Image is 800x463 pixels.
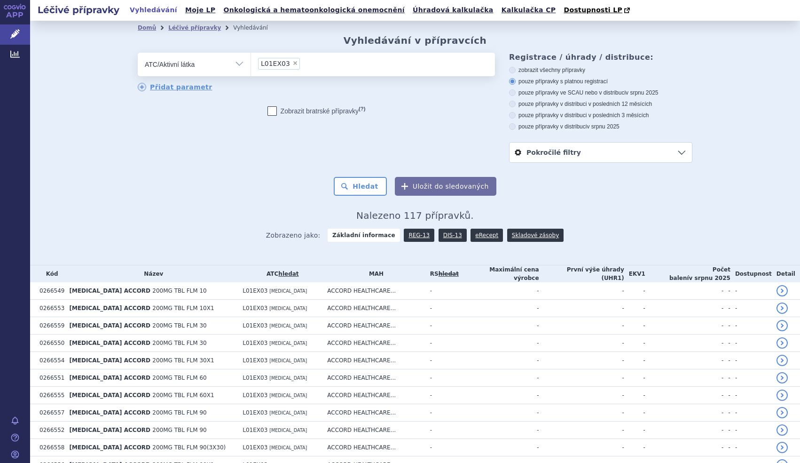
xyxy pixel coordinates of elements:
span: Dostupnosti LP [564,6,622,14]
td: - [459,439,539,456]
a: Pokročilé filtry [510,143,692,162]
span: L01EX03 [243,357,267,364]
td: - [425,282,459,300]
td: - [459,352,539,369]
span: v srpnu 2025 [689,275,730,281]
td: 0266551 [35,369,64,387]
button: Hledat [334,177,387,196]
td: - [645,422,723,439]
td: - [645,387,723,404]
th: Detail [772,265,800,282]
td: - [730,369,772,387]
span: 200MG TBL FLM 90 [152,409,206,416]
td: 0266559 [35,317,64,335]
td: - [624,300,645,317]
a: Skladové zásoby [507,229,564,242]
span: [MEDICAL_DATA] ACCORD [69,444,150,451]
span: L01EX03 [261,60,290,67]
td: - [425,335,459,352]
label: pouze přípravky v distribuci [509,123,692,130]
td: - [425,369,459,387]
td: - [645,404,723,422]
span: 200MG TBL FLM 60 [152,375,206,381]
a: Dostupnosti LP [561,4,635,17]
th: Název [64,265,238,282]
td: - [723,387,730,404]
h2: Léčivé přípravky [30,3,127,16]
a: detail [776,320,788,331]
span: 200MG TBL FLM 30X1 [152,357,214,364]
td: - [459,300,539,317]
input: L01EX03 [303,57,308,69]
td: - [425,439,459,456]
a: detail [776,372,788,383]
td: - [459,282,539,300]
td: - [459,335,539,352]
a: DIS-13 [439,229,467,242]
td: - [645,439,723,456]
td: 0266555 [35,387,64,404]
td: - [645,300,723,317]
span: 200MG TBL FLM 10 [152,287,206,294]
label: pouze přípravky ve SCAU nebo v distribuci [509,89,692,96]
span: [MEDICAL_DATA] [269,306,307,311]
span: 200MG TBL FLM 90 [152,427,206,433]
td: - [624,404,645,422]
th: RS [425,265,459,282]
td: - [624,387,645,404]
th: Počet balení [645,265,730,282]
td: ACCORD HEALTHCARE... [322,404,425,422]
td: - [459,317,539,335]
td: - [624,352,645,369]
td: - [645,369,723,387]
a: detail [776,355,788,366]
a: REG-13 [404,229,434,242]
td: - [624,439,645,456]
a: Onkologická a hematoonkologická onemocnění [220,4,408,16]
td: - [723,352,730,369]
td: - [539,404,624,422]
a: Moje LP [182,4,218,16]
span: [MEDICAL_DATA] [269,358,307,363]
td: - [539,282,624,300]
a: detail [776,407,788,418]
abbr: (?) [359,106,365,112]
a: detail [776,303,788,314]
button: Uložit do sledovaných [395,177,496,196]
span: L01EX03 [243,340,267,346]
span: L01EX03 [243,287,267,294]
span: v srpnu 2025 [626,89,658,96]
span: 200MG TBL FLM 30 [152,340,206,346]
span: 200MG TBL FLM 10X1 [152,305,214,311]
td: 0266557 [35,404,64,422]
span: [MEDICAL_DATA] [269,428,307,433]
td: ACCORD HEALTHCARE... [322,439,425,456]
td: - [624,369,645,387]
td: ACCORD HEALTHCARE... [322,317,425,335]
del: hledat [439,271,459,277]
td: - [723,404,730,422]
td: - [425,387,459,404]
a: detail [776,285,788,296]
td: - [425,300,459,317]
td: 0266558 [35,439,64,456]
td: - [723,300,730,317]
span: 200MG TBL FLM 30 [152,322,206,329]
td: 0266553 [35,300,64,317]
a: Léčivé přípravky [168,24,221,31]
td: - [459,387,539,404]
span: [MEDICAL_DATA] [269,393,307,398]
td: - [730,439,772,456]
span: 200MG TBL FLM 90(3X30) [152,444,226,451]
a: Domů [138,24,156,31]
span: [MEDICAL_DATA] ACCORD [69,357,150,364]
a: detail [776,337,788,349]
a: detail [776,442,788,453]
td: - [645,317,723,335]
th: MAH [322,265,425,282]
a: hledat [278,271,298,277]
td: - [624,422,645,439]
th: Dostupnost [730,265,772,282]
td: 0266550 [35,335,64,352]
th: ATC [238,265,322,282]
